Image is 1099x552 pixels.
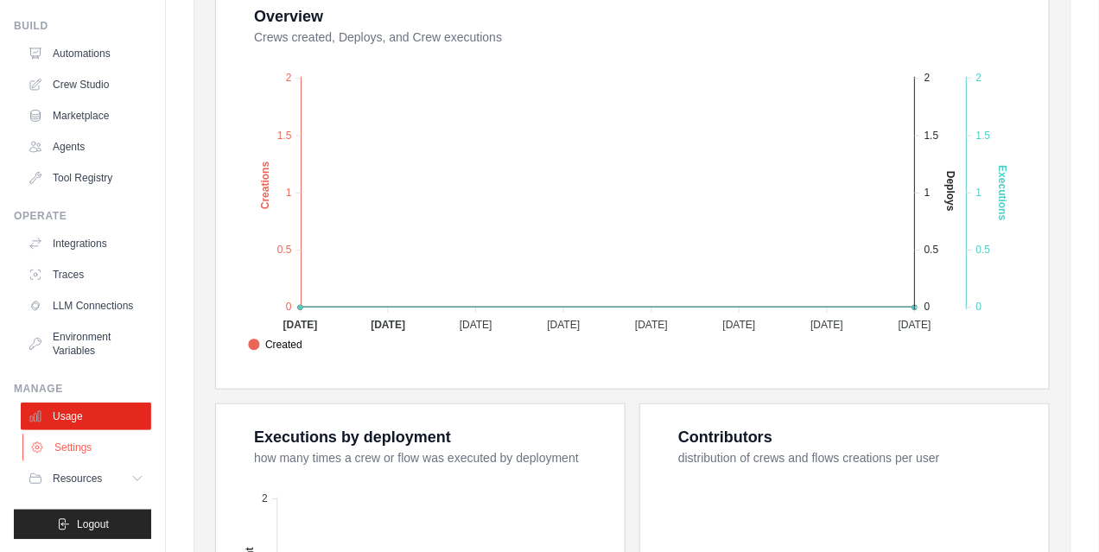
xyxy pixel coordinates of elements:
tspan: [DATE] [371,319,405,331]
a: Crew Studio [21,71,151,98]
div: Manage [14,382,151,396]
tspan: 1.5 [277,130,292,142]
span: Logout [77,517,109,531]
a: Agents [21,133,151,161]
span: Resources [53,472,102,485]
tspan: 2 [924,73,931,85]
a: Marketplace [21,102,151,130]
tspan: 2 [262,493,268,505]
dt: Crews created, Deploys, and Crew executions [254,29,1028,46]
tspan: 1.5 [976,130,991,142]
div: Build [14,19,151,33]
tspan: 1.5 [924,130,939,142]
tspan: 1 [286,187,292,199]
div: Operate [14,209,151,223]
tspan: [DATE] [460,319,492,331]
tspan: 1 [924,187,931,199]
tspan: 0.5 [976,244,991,256]
tspan: 0 [924,301,931,314]
div: Overview [254,4,323,29]
dt: how many times a crew or flow was executed by deployment [254,449,604,466]
dt: distribution of crews and flows creations per user [678,449,1028,466]
text: Deploys [945,171,957,212]
a: Tool Registry [21,164,151,192]
a: Traces [21,261,151,289]
a: Settings [22,434,153,461]
tspan: 0 [286,301,292,314]
tspan: 0.5 [277,244,292,256]
a: Usage [21,403,151,430]
tspan: 1 [976,187,982,199]
tspan: 2 [976,73,982,85]
div: Contributors [678,425,772,449]
tspan: [DATE] [283,319,318,331]
div: Executions by deployment [254,425,451,449]
a: Environment Variables [21,323,151,365]
tspan: 0 [976,301,982,314]
button: Logout [14,510,151,539]
tspan: 0.5 [924,244,939,256]
a: Automations [21,40,151,67]
tspan: 2 [286,73,292,85]
tspan: [DATE] [810,319,843,331]
tspan: [DATE] [723,319,756,331]
text: Executions [997,165,1009,220]
span: Created [248,337,302,352]
tspan: [DATE] [548,319,581,331]
text: Creations [259,162,271,210]
tspan: [DATE] [899,319,931,331]
button: Resources [21,465,151,492]
a: Integrations [21,230,151,257]
tspan: [DATE] [635,319,668,331]
a: LLM Connections [21,292,151,320]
